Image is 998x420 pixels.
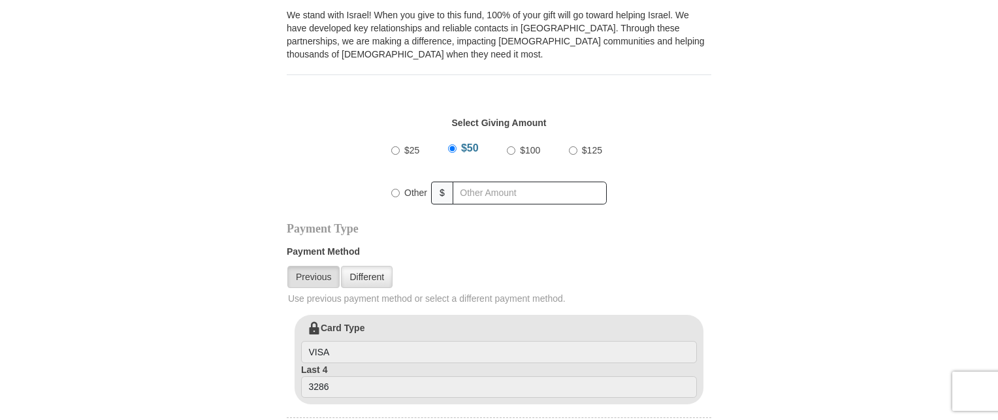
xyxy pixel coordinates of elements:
[520,145,540,155] span: $100
[461,142,479,153] span: $50
[288,292,713,305] span: Use previous payment method or select a different payment method.
[404,187,427,198] span: Other
[404,145,419,155] span: $25
[287,266,340,288] a: Previous
[287,8,711,61] p: We stand with Israel! When you give to this fund, 100% of your gift will go toward helping Israel...
[341,266,393,288] a: Different
[582,145,602,155] span: $125
[301,341,697,363] input: Card Type
[453,182,607,204] input: Other Amount
[287,223,711,234] h4: Payment Type
[301,321,697,363] label: Card Type
[452,118,547,128] strong: Select Giving Amount
[301,376,697,398] input: Last 4
[431,182,453,204] span: $
[301,363,697,398] label: Last 4
[287,245,711,265] label: Payment Method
